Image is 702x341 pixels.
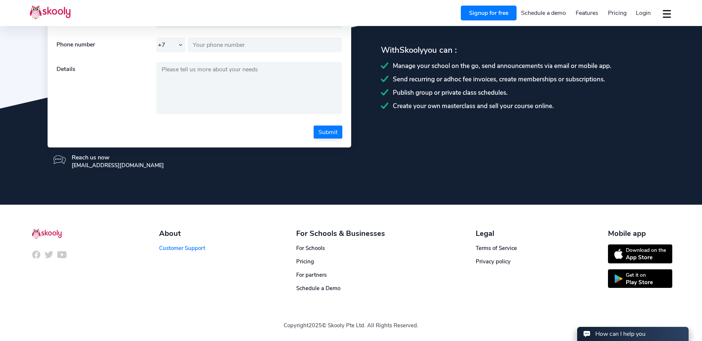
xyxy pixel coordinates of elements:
img: icon-facebook [32,250,41,259]
img: icon-twitter [44,250,54,259]
img: Skooly [32,228,62,239]
div: Legal [476,228,517,238]
div: Create your own masterclass and sell your course online. [381,102,655,110]
a: Terms of Service [476,244,517,252]
a: Privacy policy [476,258,511,265]
div: Mobile app [608,228,672,238]
a: Pricing [603,7,631,19]
div: App Store [626,254,666,261]
button: Submit [314,126,342,139]
div: Send recurring or adhoc fee invoices, create memberships or subscriptions. [381,75,655,84]
a: Signup for free [461,6,517,20]
div: Reach us now [72,153,164,162]
img: icon-playstore [614,275,623,283]
div: With you can : [381,45,655,56]
div: Play Store [626,279,653,286]
a: Download on theApp Store [608,244,672,263]
a: Schedule a Demo [296,285,340,292]
a: Schedule a demo [517,7,571,19]
div: Copyright © Skooly Pte Ltd. All Rights Reserved. [30,292,672,341]
div: About [159,228,205,238]
div: Manage your school on the go, send announcements via email or mobile app. [381,62,655,70]
a: For partners [296,271,327,279]
img: Skooly [30,5,71,19]
a: Customer Support [159,244,205,252]
div: [EMAIL_ADDRESS][DOMAIN_NAME] [72,162,164,169]
div: Publish group or private class schedules. [381,88,655,97]
a: Login [631,7,656,19]
div: Download on the [626,247,666,254]
button: dropdown menu [661,5,672,22]
span: Login [636,9,651,17]
a: Pricing [296,258,314,265]
div: Get it on [626,272,653,279]
input: Your phone number [188,38,342,52]
div: Phone number [56,38,156,52]
a: For Schools [296,244,325,252]
a: Get it onPlay Store [608,269,672,288]
span: Skooly [399,45,424,56]
div: For Schools & Businesses [296,228,385,238]
img: icon-message [54,153,66,166]
span: Pricing [608,9,627,17]
div: Details [56,62,156,116]
span: 2025 [308,322,322,329]
a: Features [571,7,603,19]
img: icon-youtube [57,250,67,259]
img: icon-appstore [614,249,623,259]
